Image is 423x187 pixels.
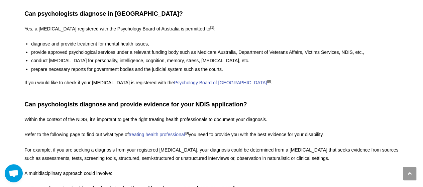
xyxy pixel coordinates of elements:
p: Yes, a [MEDICAL_DATA] registered with the Psychology Board of Australia is permitted to : [24,25,399,33]
a: Psychology Board of [GEOGRAPHIC_DATA] [174,80,267,85]
li: conduct [MEDICAL_DATA] for personality, intelligence, cognition, memory, stress, [MEDICAL_DATA], ... [31,57,399,65]
p: If you would like to check if your [MEDICAL_DATA] is registered with the . [24,79,399,87]
sup: [9] [185,131,189,135]
p: For example, if you are seeking a diagnosis from your registered [MEDICAL_DATA], your diagnosis c... [24,146,399,163]
a: treating health professional [129,132,185,137]
a: Open chat [5,164,23,182]
sup: [1] [210,25,214,29]
p: A multidisciplinary approach could involve: [24,169,399,178]
sup: [8] [267,79,271,83]
a: Scroll to the top of the page [403,167,416,180]
strong: Can psychologists diagnose in [GEOGRAPHIC_DATA]? [24,10,183,17]
li: prepare necessary reports for government bodies and the judicial system such as the courts. [31,65,399,74]
li: provide approved psychological services under a relevant funding body such as Medicare Australia,... [31,48,399,57]
p: Within the context of the NDIS, it’s important to get the right treating health professionals to ... [24,115,399,124]
li: diagnose and provide treatment for mental health issues, [31,40,399,48]
p: Refer to the following page to find out what type of you need to provide you with the best eviden... [24,130,399,139]
strong: Can psychologists diagnose and provide evidence for your NDIS application? [24,101,247,108]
